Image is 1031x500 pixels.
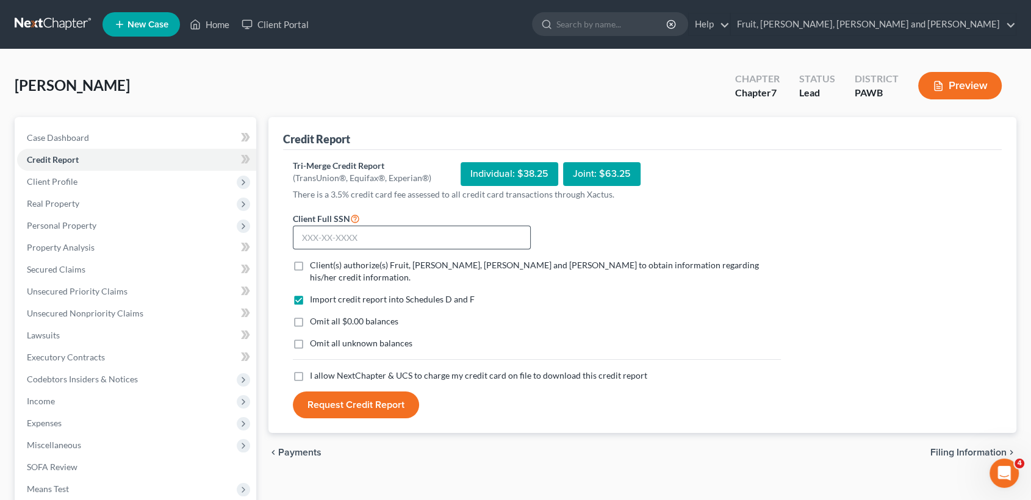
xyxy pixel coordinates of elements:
div: Chapter [735,72,780,86]
span: Omit all unknown balances [310,338,412,348]
button: Preview [918,72,1002,99]
span: Property Analysis [27,242,95,252]
span: Secured Claims [27,264,85,274]
span: Real Property [27,198,79,209]
a: Lawsuits [17,324,256,346]
span: Client(s) authorize(s) Fruit, [PERSON_NAME], [PERSON_NAME] and [PERSON_NAME] to obtain informatio... [310,260,759,282]
span: Personal Property [27,220,96,230]
span: Unsecured Nonpriority Claims [27,308,143,318]
div: Lead [799,86,835,100]
div: Chapter [735,86,780,100]
a: SOFA Review [17,456,256,478]
a: Home [184,13,235,35]
span: [PERSON_NAME] [15,76,130,94]
span: Import credit report into Schedules D and F [310,294,475,304]
input: XXX-XX-XXXX [293,226,531,250]
span: Lawsuits [27,330,60,340]
a: Fruit, [PERSON_NAME], [PERSON_NAME] and [PERSON_NAME] [731,13,1016,35]
span: Codebtors Insiders & Notices [27,374,138,384]
a: Case Dashboard [17,127,256,149]
div: Joint: $63.25 [563,162,641,186]
button: chevron_left Payments [268,448,322,457]
a: Executory Contracts [17,346,256,368]
a: Secured Claims [17,259,256,280]
button: Filing Information chevron_right [930,448,1016,457]
span: Expenses [27,418,62,428]
a: Unsecured Nonpriority Claims [17,302,256,324]
a: Unsecured Priority Claims [17,280,256,302]
a: Credit Report [17,149,256,171]
span: SOFA Review [27,462,77,472]
span: 4 [1015,459,1024,468]
span: Executory Contracts [27,352,105,362]
div: (TransUnion®, Equifax®, Experian®) [293,172,431,184]
div: Status [799,72,835,86]
i: chevron_left [268,448,278,457]
div: Individual: $38.25 [461,162,558,186]
span: I allow NextChapter & UCS to charge my credit card on file to download this credit report [310,370,647,380]
div: District [855,72,899,86]
div: Tri-Merge Credit Report [293,160,431,172]
span: Case Dashboard [27,132,89,143]
div: PAWB [855,86,899,100]
div: Credit Report [283,132,350,146]
span: New Case [128,20,168,29]
button: Request Credit Report [293,391,419,418]
a: Help [689,13,730,35]
a: Client Portal [235,13,315,35]
input: Search by name... [556,13,668,35]
a: Property Analysis [17,237,256,259]
span: 7 [771,87,777,98]
span: Filing Information [930,448,1007,457]
span: Unsecured Priority Claims [27,286,128,296]
span: Omit all $0.00 balances [310,316,398,326]
span: Client Profile [27,176,77,187]
span: Income [27,396,55,406]
span: Means Test [27,484,69,494]
span: Credit Report [27,154,79,165]
span: Payments [278,448,322,457]
span: Miscellaneous [27,440,81,450]
i: chevron_right [1007,448,1016,457]
span: Client Full SSN [293,213,350,224]
p: There is a 3.5% credit card fee assessed to all credit card transactions through Xactus. [293,188,781,201]
iframe: Intercom live chat [990,459,1019,488]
